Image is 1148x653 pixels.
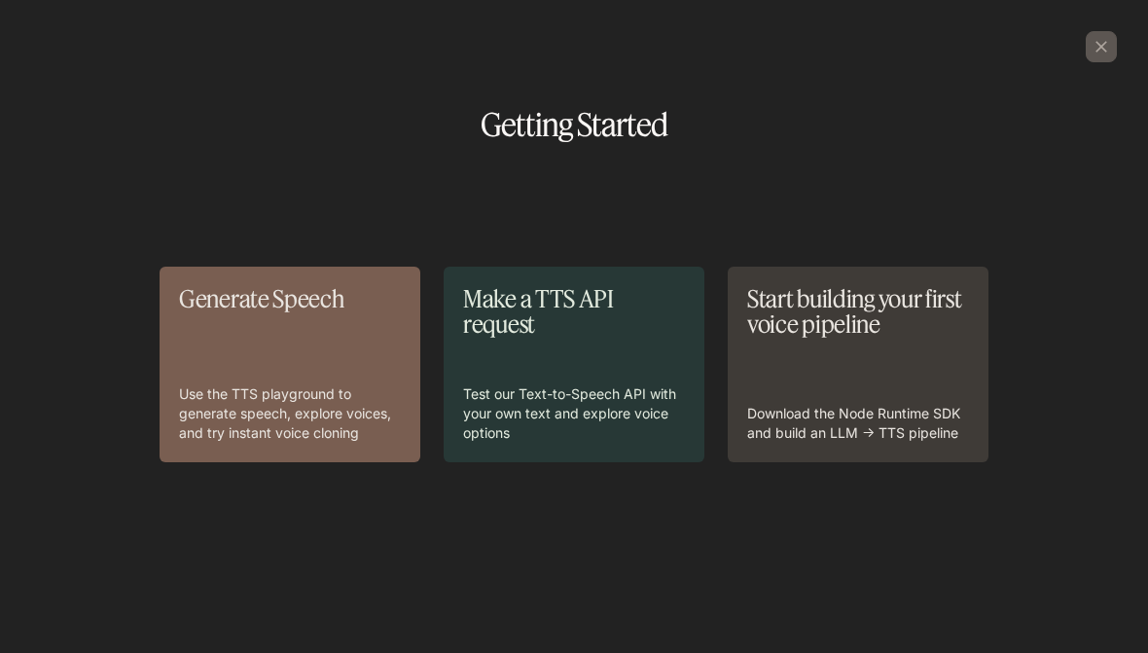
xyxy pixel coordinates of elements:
p: Generate Speech [179,286,401,311]
p: Use the TTS playground to generate speech, explore voices, and try instant voice cloning [179,384,401,443]
h1: Getting Started [31,109,1117,140]
p: Start building your first voice pipeline [747,286,969,338]
p: Test our Text-to-Speech API with your own text and explore voice options [463,384,685,443]
a: Start building your first voice pipelineDownload the Node Runtime SDK and build an LLM → TTS pipe... [728,267,988,462]
p: Download the Node Runtime SDK and build an LLM → TTS pipeline [747,404,969,443]
a: Make a TTS API requestTest our Text-to-Speech API with your own text and explore voice options [444,267,704,462]
p: Make a TTS API request [463,286,685,338]
a: Generate SpeechUse the TTS playground to generate speech, explore voices, and try instant voice c... [160,267,420,462]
